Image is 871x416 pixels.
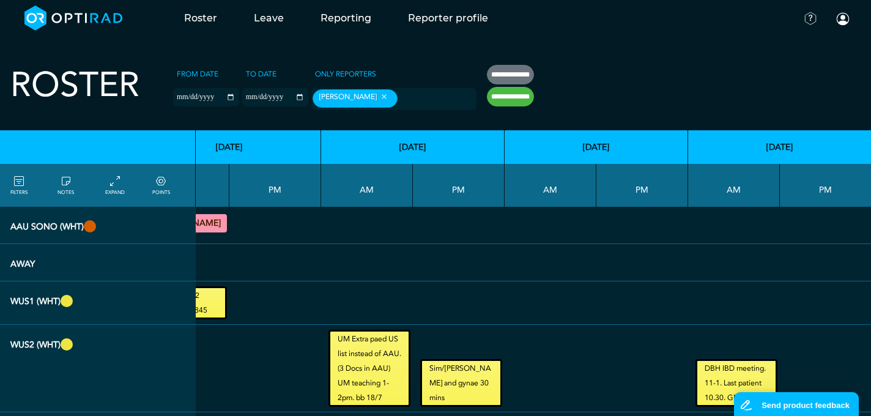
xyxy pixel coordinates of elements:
button: Remove item: 'ea4f1a1d-bbc9-42b7-b5eb-7eeac5526429' [377,92,391,101]
a: collapse/expand expected points [152,174,170,196]
th: AM [321,164,413,207]
th: [DATE] [321,130,505,164]
th: AM [505,164,596,207]
th: AM [688,164,780,207]
th: PM [229,164,321,207]
th: PM [596,164,688,207]
a: collapse/expand entries [105,174,125,196]
div: [PERSON_NAME] [313,89,398,108]
label: From date [173,65,222,83]
small: Sim/[PERSON_NAME] and gynae 30 mins [422,361,500,405]
img: brand-opti-rad-logos-blue-and-white-d2f68631ba2948856bd03f2d395fb146ddc8fb01b4b6e9315ea85fa773367... [24,6,123,31]
input: null [400,94,461,105]
label: Only Reporters [311,65,380,83]
a: show/hide notes [57,174,74,196]
h2: Roster [10,65,139,106]
label: To date [242,65,280,83]
th: PM [413,164,505,207]
th: [DATE] [138,130,321,164]
small: UM Extra paed US list instead of AAU. (3 Docs in AAU) UM teaching 1-2pm. bb 18/7 [330,332,409,405]
th: [DATE] [505,130,688,164]
a: FILTERS [10,174,28,196]
small: DBH IBD meeting. 11-1. Last patient 10.30. GB [DATE] [697,361,776,405]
